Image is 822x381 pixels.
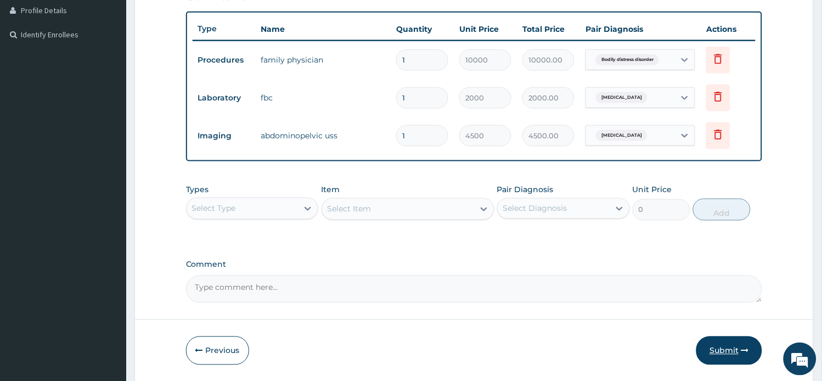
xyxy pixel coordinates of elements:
[64,118,151,229] span: We're online!
[322,184,340,195] label: Item
[454,18,517,40] th: Unit Price
[503,203,567,214] div: Select Diagnosis
[57,61,184,76] div: Chat with us now
[517,18,580,40] th: Total Price
[596,54,659,65] span: Bodily distress disorder
[193,50,256,70] td: Procedures
[256,87,391,109] td: fbc
[701,18,756,40] th: Actions
[192,203,236,214] div: Select Type
[256,49,391,71] td: family physician
[256,125,391,147] td: abdominopelvic uss
[580,18,701,40] th: Pair Diagnosis
[693,199,751,221] button: Add
[193,88,256,108] td: Laboratory
[497,184,554,195] label: Pair Diagnosis
[186,337,249,365] button: Previous
[193,19,256,39] th: Type
[20,55,44,82] img: d_794563401_company_1708531726252_794563401
[256,18,391,40] th: Name
[596,92,648,103] span: [MEDICAL_DATA]
[193,126,256,146] td: Imaging
[596,130,648,141] span: [MEDICAL_DATA]
[180,5,206,32] div: Minimize live chat window
[186,260,763,270] label: Comment
[186,186,209,195] label: Types
[391,18,454,40] th: Quantity
[5,260,209,298] textarea: Type your message and hit 'Enter'
[633,184,672,195] label: Unit Price
[696,337,762,365] button: Submit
